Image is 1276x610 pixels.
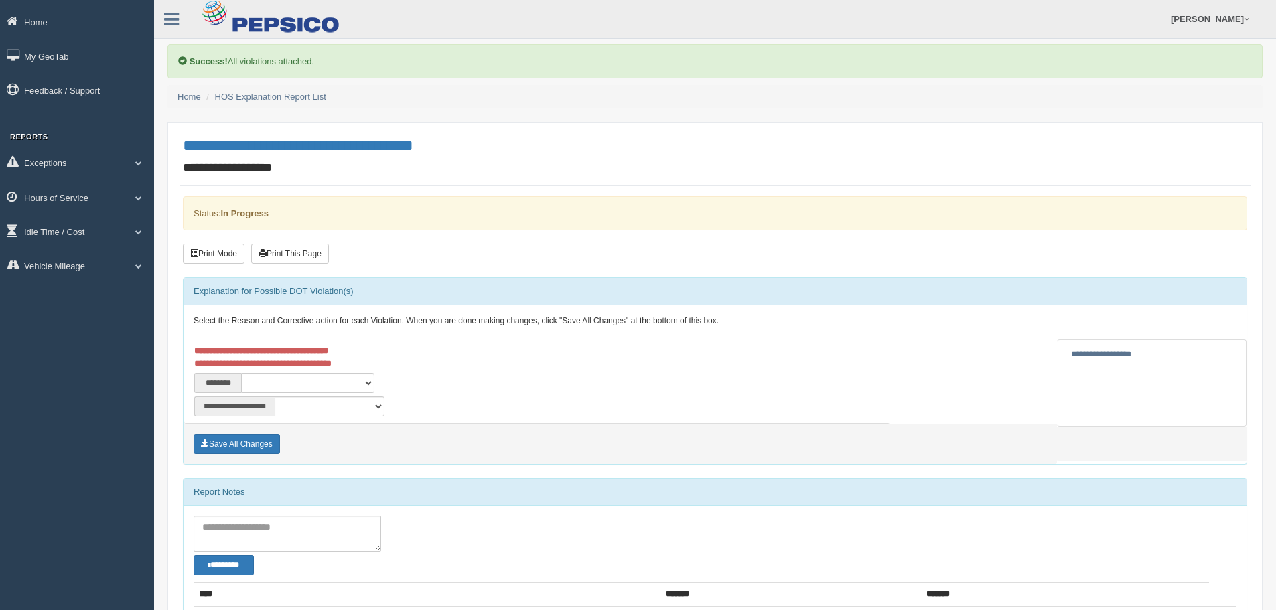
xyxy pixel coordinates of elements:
div: Status: [183,196,1247,230]
div: Select the Reason and Corrective action for each Violation. When you are done making changes, cli... [184,305,1247,337]
strong: In Progress [220,208,269,218]
div: Report Notes [184,479,1247,506]
b: Success! [190,56,228,66]
button: Print This Page [251,244,329,264]
div: All violations attached. [167,44,1263,78]
button: Print Mode [183,244,244,264]
a: Home [178,92,201,102]
a: HOS Explanation Report List [215,92,326,102]
div: Explanation for Possible DOT Violation(s) [184,278,1247,305]
button: Change Filter Options [194,555,254,575]
button: Save [194,434,280,454]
